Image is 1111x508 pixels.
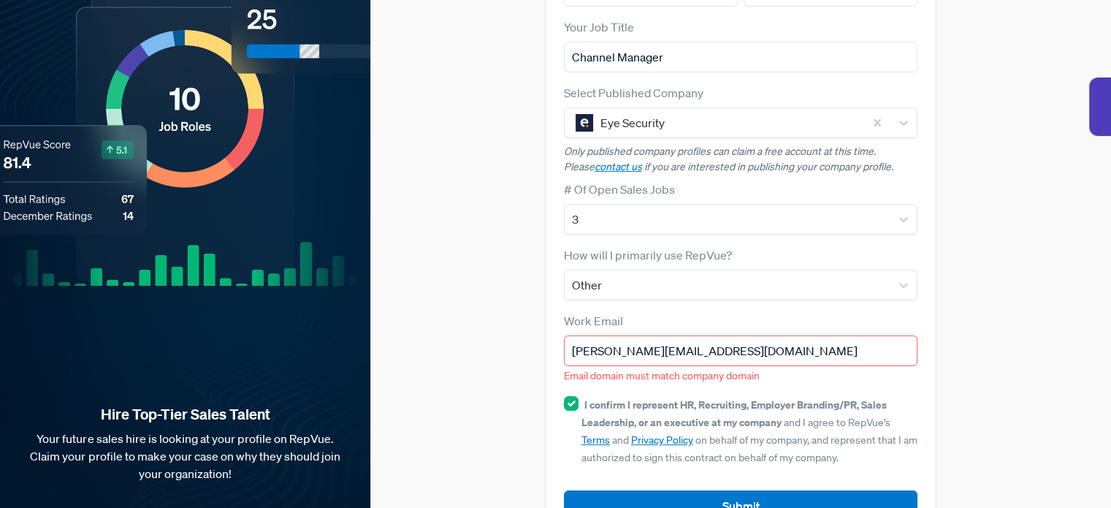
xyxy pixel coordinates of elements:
input: Title [564,42,917,72]
img: Eye Security [576,114,593,132]
p: Your future sales hire is looking at your profile on RepVue. Claim your profile to make your case... [23,430,347,482]
strong: Hire Top-Tier Sales Talent [23,405,347,424]
span: and I agree to RepVue’s and on behalf of my company, and represent that I am authorized to sign t... [581,398,917,464]
a: Privacy Policy [631,433,693,447]
p: Only published company profiles can claim a free account at this time. Please if you are interest... [564,144,917,175]
strong: I confirm I represent HR, Recruiting, Employer Branding/PR, Sales Leadership, or an executive at ... [581,398,887,429]
label: Your Job Title [564,18,634,36]
a: Terms [581,433,610,447]
label: How will I primarily use RepVue? [564,246,732,264]
input: Email [564,335,917,366]
label: Select Published Company [564,84,703,102]
a: contact us [595,160,642,173]
label: # Of Open Sales Jobs [564,181,675,198]
label: Work Email [564,312,623,330]
span: Email domain must match company domain [564,369,760,382]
